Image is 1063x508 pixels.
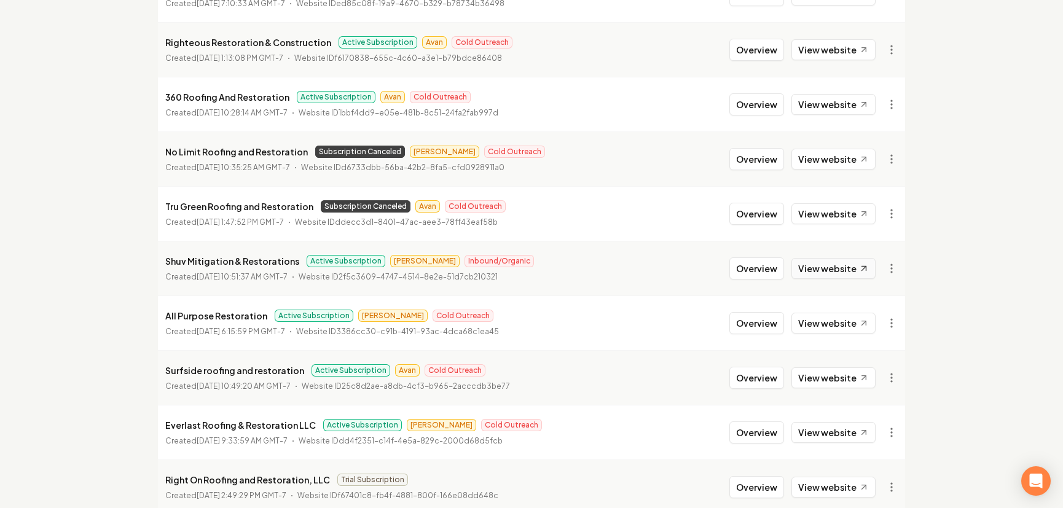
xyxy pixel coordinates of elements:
button: Overview [729,312,784,334]
p: Website ID 3386cc30-c91b-4191-93ac-4dca68c1ea45 [296,326,499,338]
span: Subscription Canceled [321,200,410,213]
span: Active Subscription [297,91,375,103]
span: Cold Outreach [484,146,545,158]
p: Website ID 1bbf4dd9-e05e-481b-8c51-24fa2fab997d [299,107,498,119]
time: [DATE] 1:13:08 PM GMT-7 [197,53,283,63]
button: Overview [729,39,784,61]
button: Overview [729,203,784,225]
time: [DATE] 6:15:59 PM GMT-7 [197,327,285,336]
time: [DATE] 10:28:14 AM GMT-7 [197,108,288,117]
p: Surfside roofing and restoration [165,363,304,378]
p: Created [165,380,291,393]
p: Website ID 25c8d2ae-a8db-4cf3-b965-2acccdb3be77 [302,380,510,393]
p: Website ID f6170838-655c-4c60-a3e1-b79bdce86408 [294,52,502,64]
a: View website [791,477,876,498]
p: Righteous Restoration & Construction [165,35,331,50]
p: Created [165,326,285,338]
a: View website [791,94,876,115]
a: View website [791,39,876,60]
span: Active Subscription [275,310,353,322]
span: Active Subscription [323,419,402,431]
span: Cold Outreach [425,364,485,377]
div: Open Intercom Messenger [1021,466,1051,496]
span: Avan [422,36,447,49]
button: Overview [729,148,784,170]
span: Cold Outreach [452,36,512,49]
a: View website [791,258,876,279]
span: Cold Outreach [481,419,542,431]
p: Website ID ddecc3d1-8401-47ac-aee3-78ff43eaf58b [295,216,498,229]
p: All Purpose Restoration [165,308,267,323]
p: Created [165,52,283,64]
time: [DATE] 9:33:59 AM GMT-7 [197,436,288,445]
span: [PERSON_NAME] [410,146,479,158]
p: Created [165,271,288,283]
p: Created [165,216,284,229]
span: Cold Outreach [433,310,493,322]
span: Avan [380,91,405,103]
button: Overview [729,93,784,115]
span: Cold Outreach [410,91,471,103]
p: Website ID d6733dbb-56ba-42b2-8fa5-cfd0928911a0 [301,162,504,174]
span: Active Subscription [339,36,417,49]
a: View website [791,367,876,388]
span: Avan [395,364,420,377]
button: Overview [729,367,784,389]
span: Inbound/Organic [465,255,534,267]
a: View website [791,422,876,443]
span: [PERSON_NAME] [390,255,460,267]
p: Created [165,107,288,119]
span: Trial Subscription [337,474,408,486]
p: Created [165,162,290,174]
span: Avan [415,200,440,213]
a: View website [791,149,876,170]
span: [PERSON_NAME] [407,419,476,431]
p: Created [165,490,286,502]
p: Tru Green Roofing and Restoration [165,199,313,214]
time: [DATE] 10:35:25 AM GMT-7 [197,163,290,172]
p: Right On Roofing and Restoration, LLC [165,472,330,487]
time: [DATE] 10:51:37 AM GMT-7 [197,272,288,281]
span: Cold Outreach [445,200,506,213]
span: Subscription Canceled [315,146,405,158]
a: View website [791,203,876,224]
p: Website ID f67401c8-fb4f-4881-800f-166e08dd648c [297,490,498,502]
p: Website ID 2f5c3609-4747-4514-8e2e-51d7cb210321 [299,271,498,283]
p: No Limit Roofing and Restoration [165,144,308,159]
button: Overview [729,421,784,444]
p: Everlast Roofing & Restoration LLC [165,418,316,432]
button: Overview [729,476,784,498]
span: Active Subscription [307,255,385,267]
a: View website [791,313,876,334]
p: Created [165,435,288,447]
p: Shuv Mitigation & Restorations [165,254,299,268]
span: Active Subscription [312,364,390,377]
p: Website ID dd4f2351-c14f-4e5a-829c-2000d68d5fcb [299,435,503,447]
button: Overview [729,257,784,279]
span: [PERSON_NAME] [358,310,428,322]
p: 360 Roofing And Restoration [165,90,289,104]
time: [DATE] 2:49:29 PM GMT-7 [197,491,286,500]
time: [DATE] 1:47:52 PM GMT-7 [197,217,284,227]
time: [DATE] 10:49:20 AM GMT-7 [197,381,291,391]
